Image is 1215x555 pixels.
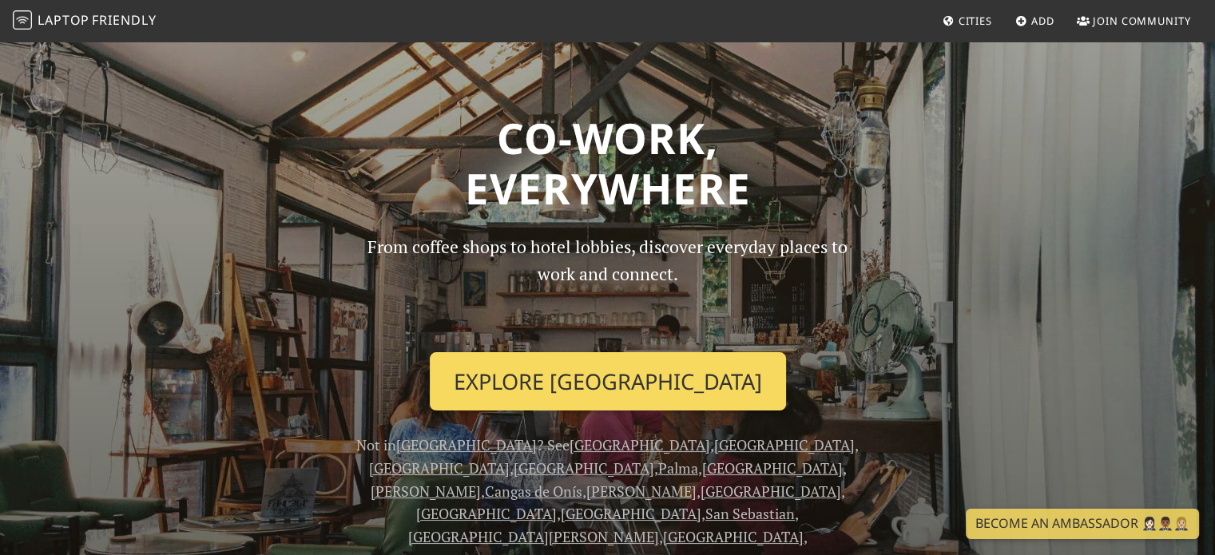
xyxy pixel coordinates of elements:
a: [GEOGRAPHIC_DATA] [416,504,557,523]
h1: Co-work, Everywhere [90,113,1126,214]
a: Join Community [1070,6,1197,35]
a: [GEOGRAPHIC_DATA] [396,435,537,454]
a: [PERSON_NAME] [371,482,481,501]
a: [GEOGRAPHIC_DATA] [570,435,710,454]
a: [GEOGRAPHIC_DATA][PERSON_NAME] [408,527,659,546]
span: Cities [959,14,992,28]
a: San Sebastian [705,504,795,523]
span: Laptop [38,11,89,29]
span: Add [1031,14,1054,28]
span: Friendly [92,11,156,29]
a: LaptopFriendly LaptopFriendly [13,7,157,35]
a: [GEOGRAPHIC_DATA] [714,435,855,454]
a: [GEOGRAPHIC_DATA] [702,458,843,478]
a: Cangas de Onís [485,482,582,501]
a: [GEOGRAPHIC_DATA] [514,458,654,478]
a: [GEOGRAPHIC_DATA] [701,482,841,501]
a: Become an Ambassador 🤵🏻‍♀️🤵🏾‍♂️🤵🏼‍♀️ [966,509,1199,539]
a: Add [1009,6,1061,35]
a: [GEOGRAPHIC_DATA] [561,504,701,523]
a: Explore [GEOGRAPHIC_DATA] [430,352,786,411]
a: Palma [658,458,698,478]
img: LaptopFriendly [13,10,32,30]
a: [PERSON_NAME] [586,482,697,501]
p: From coffee shops to hotel lobbies, discover everyday places to work and connect. [354,233,862,339]
a: Cities [936,6,999,35]
a: [GEOGRAPHIC_DATA] [369,458,510,478]
span: Join Community [1093,14,1191,28]
a: [GEOGRAPHIC_DATA] [663,527,804,546]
